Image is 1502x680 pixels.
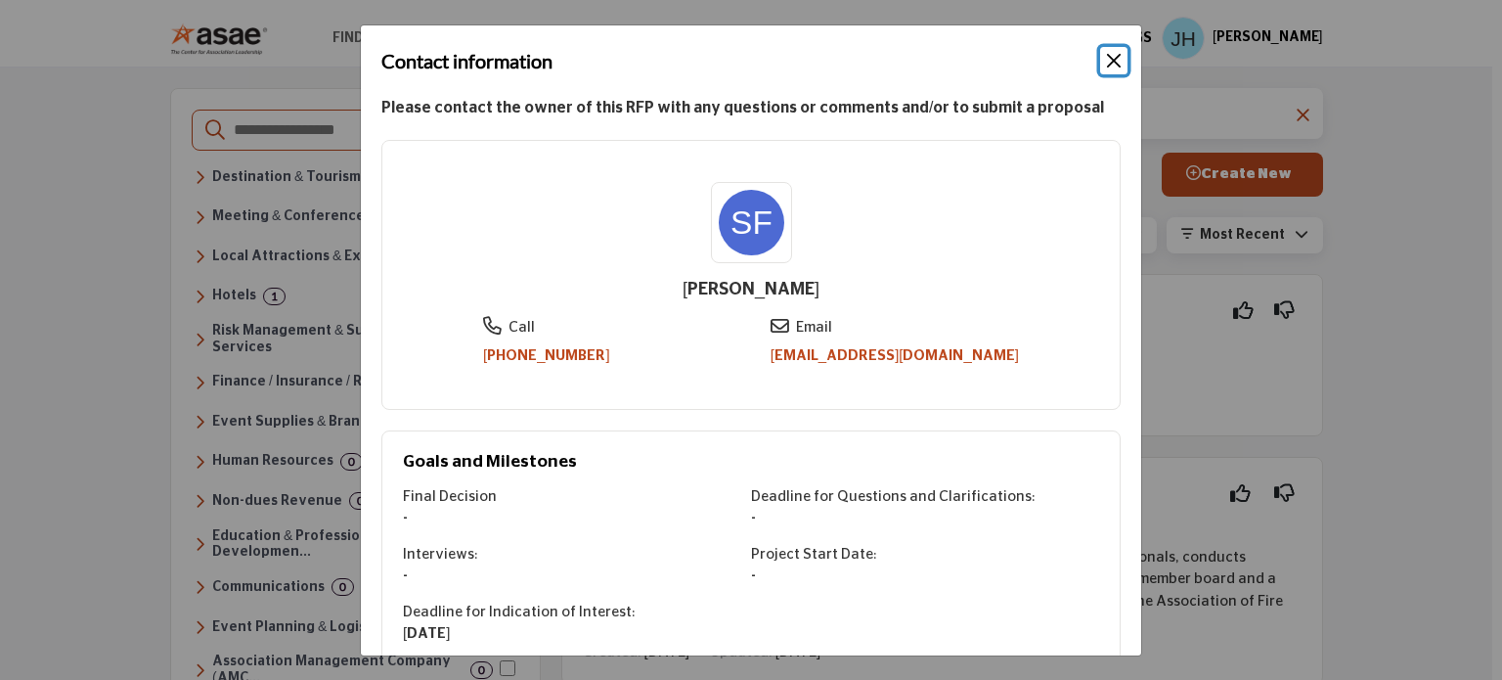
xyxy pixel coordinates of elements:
[719,190,784,255] img: b640ca05-e9ba-4884-aa2d-39f375ae1904.svg
[403,602,751,624] div: Deadline for Indication of Interest:
[403,452,1099,473] h5: Goals and Milestones
[771,348,1019,363] a: [EMAIL_ADDRESS][DOMAIN_NAME]
[751,544,1099,567] div: Project Start Date:
[796,317,832,340] div: Email
[751,511,756,525] span: -
[1100,47,1127,74] button: Close
[751,568,756,583] span: -
[403,568,408,583] span: -
[403,544,751,567] div: Interviews:
[403,511,408,525] span: -
[483,345,610,368] div: [PHONE_NUMBER]
[403,626,450,641] span: [DATE]
[403,486,751,509] div: Final Decision
[381,96,1121,119] div: Please contact the owner of this RFP with any questions or comments and/or to submit a proposal
[751,486,1099,509] div: Deadline for Questions and Clarifications:
[381,46,552,75] h4: Contact information
[403,277,1099,303] div: [PERSON_NAME]
[508,317,535,340] div: Call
